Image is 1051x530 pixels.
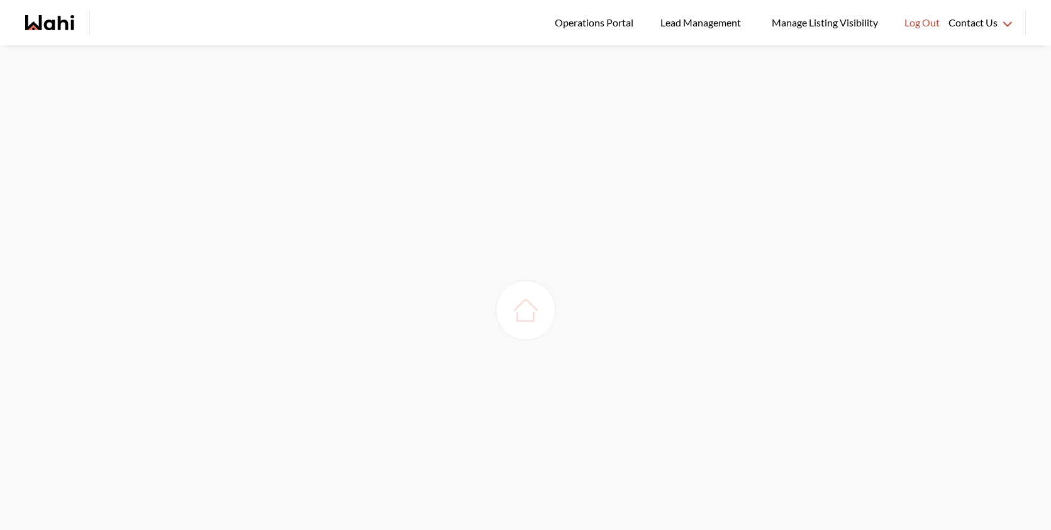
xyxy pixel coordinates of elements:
[660,14,745,31] span: Lead Management
[555,14,638,31] span: Operations Portal
[25,15,74,30] a: Wahi homepage
[904,14,940,31] span: Log Out
[768,14,882,31] span: Manage Listing Visibility
[508,293,543,328] img: loading house image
